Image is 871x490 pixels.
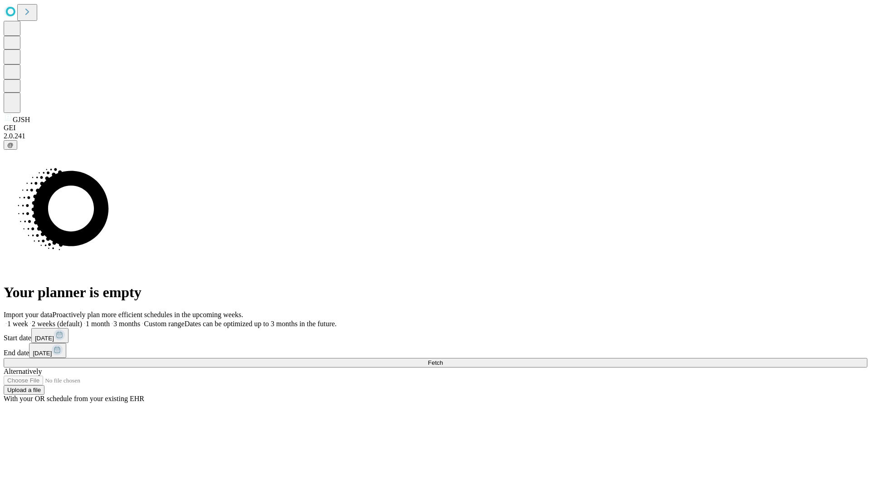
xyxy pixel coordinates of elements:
span: GJSH [13,116,30,123]
div: Start date [4,328,867,343]
div: End date [4,343,867,358]
button: [DATE] [31,328,69,343]
span: Import your data [4,311,53,318]
span: [DATE] [33,350,52,357]
span: 1 week [7,320,28,328]
button: [DATE] [29,343,66,358]
h1: Your planner is empty [4,284,867,301]
span: Dates can be optimized up to 3 months in the future. [185,320,337,328]
span: [DATE] [35,335,54,342]
span: Alternatively [4,367,42,375]
span: Fetch [428,359,443,366]
span: 1 month [86,320,110,328]
div: 2.0.241 [4,132,867,140]
button: Upload a file [4,385,44,395]
span: Custom range [144,320,184,328]
span: With your OR schedule from your existing EHR [4,395,144,402]
span: @ [7,142,14,148]
button: Fetch [4,358,867,367]
button: @ [4,140,17,150]
span: 3 months [113,320,140,328]
span: 2 weeks (default) [32,320,82,328]
span: Proactively plan more efficient schedules in the upcoming weeks. [53,311,243,318]
div: GEI [4,124,867,132]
